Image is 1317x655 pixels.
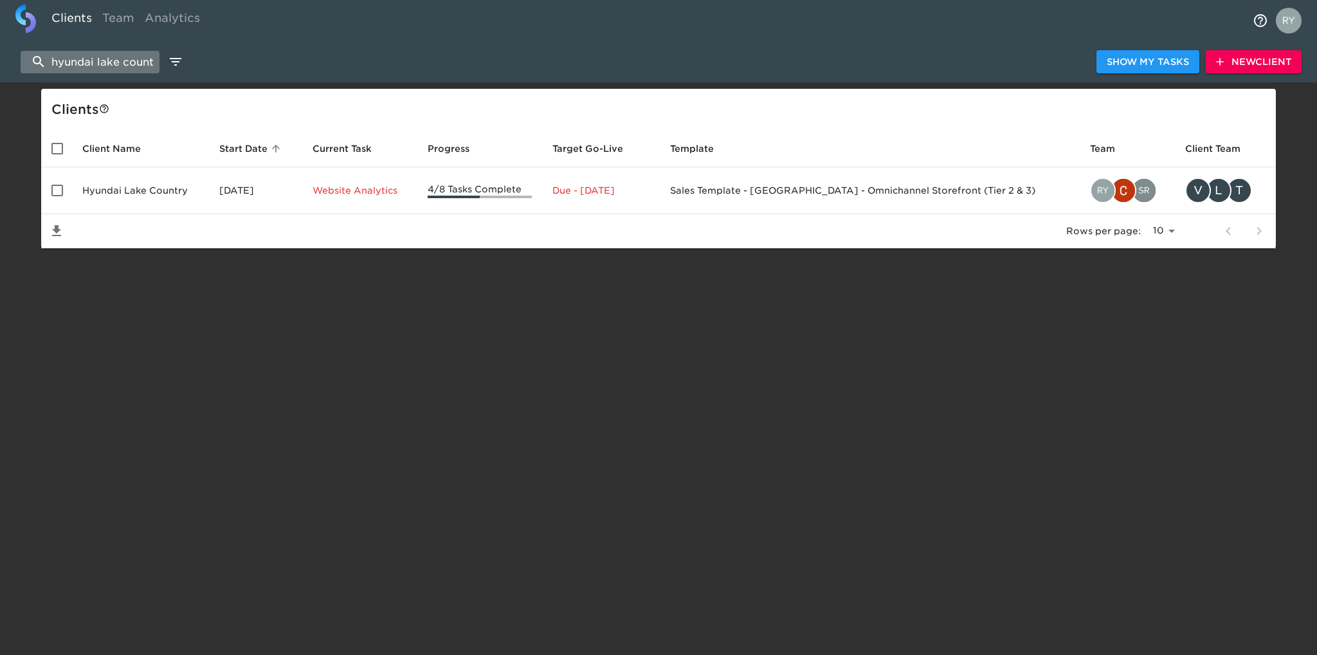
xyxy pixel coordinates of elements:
img: Profile [1276,8,1302,33]
svg: This is a list of all of your clients and clients shared with you [99,104,109,114]
span: Start Date [219,141,284,156]
select: rows per page [1146,221,1179,241]
button: Save List [41,216,72,246]
td: Hyundai Lake Country [72,167,209,214]
span: Client Name [82,141,158,156]
td: [DATE] [209,167,302,214]
div: V [1185,178,1211,203]
img: ryan.dale@roadster.com [1091,179,1114,202]
div: vince.partipilo@boucher.com, lauren.knotts@boucher.com, tina.rose@boucher.com [1185,178,1266,203]
button: notifications [1245,5,1276,36]
input: search [21,51,159,73]
span: Client Team [1185,141,1257,156]
img: christopher.mccarthy@roadster.com [1112,179,1135,202]
img: sreeramsarma.gvs@cdk.com [1132,179,1156,202]
a: Analytics [140,5,205,36]
button: Show My Tasks [1096,50,1199,74]
span: Show My Tasks [1107,54,1189,70]
a: Clients [46,5,97,36]
div: Client s [51,99,1271,120]
span: Target Go-Live [552,141,640,156]
td: 4/8 Tasks Complete [417,167,542,214]
div: L [1206,178,1231,203]
span: Template [670,141,731,156]
p: Website Analytics [313,184,407,197]
div: ryan.dale@roadster.com, christopher.mccarthy@roadster.com, sreeramsarma.gvs@cdk.com [1090,178,1165,203]
button: edit [165,51,186,73]
p: Due - [DATE] [552,184,649,197]
span: New Client [1216,54,1291,70]
p: Rows per page: [1066,225,1141,237]
span: Team [1090,141,1132,156]
table: enhanced table [41,130,1276,248]
span: Calculated based on the start date and the duration of all Tasks contained in this Hub. [552,141,623,156]
div: T [1226,178,1252,203]
span: Current Task [313,141,388,156]
td: Sales Template - [GEOGRAPHIC_DATA] - Omnichannel Storefront (Tier 2 & 3) [660,167,1080,214]
span: Progress [428,141,486,156]
a: Team [97,5,140,36]
button: NewClient [1206,50,1302,74]
span: This is the next Task in this Hub that should be completed [313,141,372,156]
img: logo [15,5,36,33]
